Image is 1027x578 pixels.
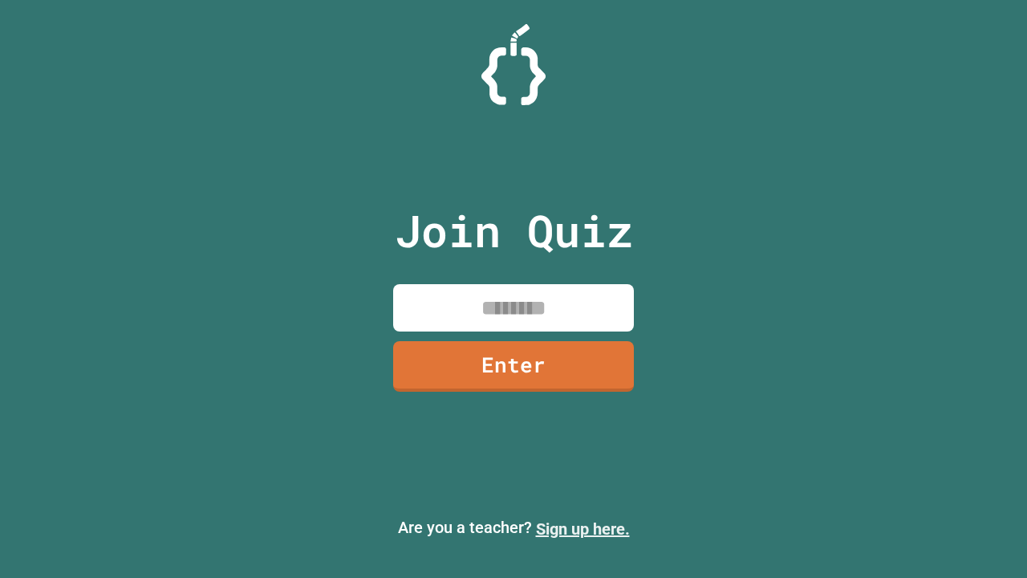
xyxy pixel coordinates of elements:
p: Are you a teacher? [13,515,1014,541]
a: Sign up here. [536,519,630,539]
img: Logo.svg [481,24,546,105]
p: Join Quiz [395,197,633,264]
iframe: chat widget [960,514,1011,562]
a: Enter [393,341,634,392]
